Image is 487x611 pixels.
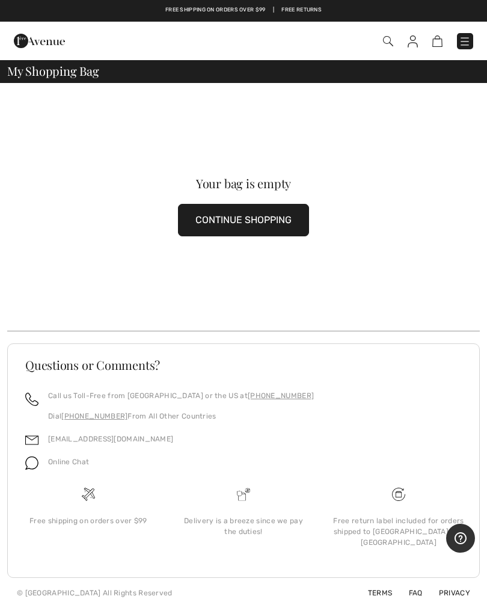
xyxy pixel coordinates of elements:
[237,488,250,501] img: Delivery is a breeze since we pay the duties!
[248,391,314,400] a: [PHONE_NUMBER]
[20,515,156,526] div: Free shipping on orders over $99
[25,456,38,470] img: chat
[25,434,38,447] img: email
[31,177,456,189] div: Your bag is empty
[17,588,173,598] div: © [GEOGRAPHIC_DATA] All Rights Reserved
[331,515,467,548] div: Free return label included for orders shipped to [GEOGRAPHIC_DATA] and [GEOGRAPHIC_DATA]
[61,412,127,420] a: [PHONE_NUMBER]
[25,393,38,406] img: call
[459,35,471,48] img: Menu
[48,390,314,401] p: Call us Toll-Free from [GEOGRAPHIC_DATA] or the US at
[394,589,423,597] a: FAQ
[14,34,65,46] a: 1ère Avenue
[273,6,274,14] span: |
[82,488,95,501] img: Free shipping on orders over $99
[408,35,418,48] img: My Info
[383,36,393,46] img: Search
[25,359,462,371] h3: Questions or Comments?
[48,435,173,443] a: [EMAIL_ADDRESS][DOMAIN_NAME]
[7,65,99,77] span: My Shopping Bag
[392,488,405,501] img: Free shipping on orders over $99
[281,6,322,14] a: Free Returns
[178,204,309,236] button: CONTINUE SHOPPING
[424,589,470,597] a: Privacy
[14,29,65,53] img: 1ère Avenue
[446,524,475,554] iframe: Opens a widget where you can find more information
[48,458,89,466] span: Online Chat
[432,35,443,47] img: Shopping Bag
[165,6,266,14] a: Free shipping on orders over $99
[48,411,314,422] p: Dial From All Other Countries
[176,515,311,537] div: Delivery is a breeze since we pay the duties!
[354,589,393,597] a: Terms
